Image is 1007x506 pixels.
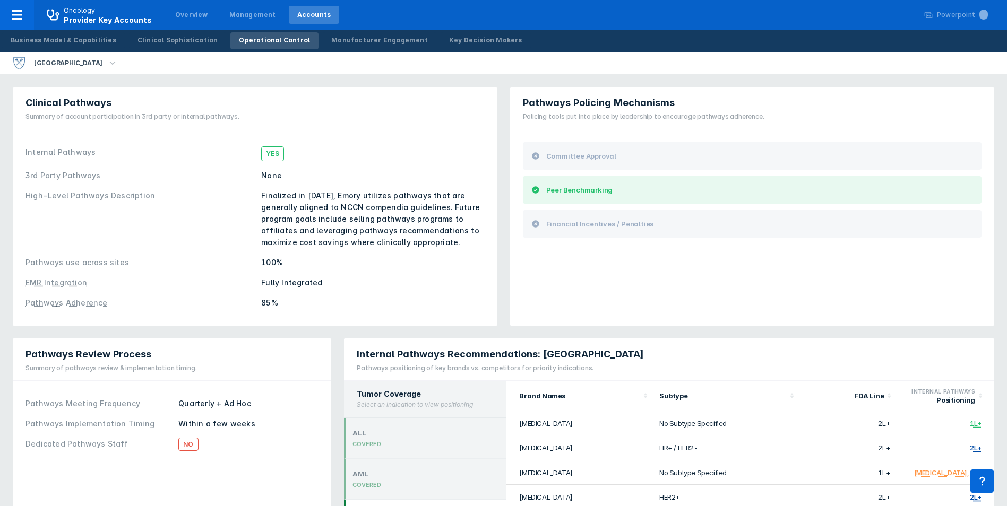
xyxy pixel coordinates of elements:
[289,6,340,24] a: Accounts
[903,396,975,404] div: Positioning
[64,6,96,15] p: Oncology
[178,438,198,451] span: No
[221,6,285,24] a: Management
[25,146,255,161] div: Internal Pathways
[25,438,172,450] div: Dedicated Pathways Staff
[331,36,428,45] div: Manufacturer Engagement
[914,468,982,477] div: [MEDICAL_DATA], 2L+
[11,36,116,45] div: Business Model & Capabilities
[653,435,799,460] td: HR+ / HER2-
[937,10,988,20] div: Powerpoint
[25,278,87,287] div: EMR Integration
[261,190,484,248] div: Finalized in [DATE], Emory utilizes pathways that are generally aligned to NCCN compendia guideli...
[357,363,644,373] div: Pathways positioning of key brands vs. competitors for priority indications.
[352,429,381,437] div: ALL
[30,56,107,71] div: [GEOGRAPHIC_DATA]
[261,170,484,181] div: None
[357,400,493,409] h3: Select an indication to view positioning
[261,297,484,309] div: 85%
[230,32,319,49] a: Operational Control
[519,391,640,400] div: Brand Names
[506,435,653,460] td: [MEDICAL_DATA]
[970,493,982,502] div: 2L+
[903,387,975,396] div: Internal Pathways
[25,363,197,373] div: Summary of pathways review & implementation timing.
[523,97,675,109] span: Pathways Policing Mechanisms
[25,112,239,121] div: Summary of account participation in 3rd party or internal pathways.
[970,469,994,493] div: Contact Support
[25,418,172,430] div: Pathways Implementation Timing
[261,257,484,268] div: 100%
[970,444,982,452] div: 2L+
[25,298,108,307] div: Pathways Adherence
[357,389,493,398] h2: Tumor Coverage
[546,151,616,161] span: Committee Approval
[25,398,172,409] div: Pathways Meeting Frequency
[441,32,531,49] a: Key Decision Makers
[352,481,381,488] div: COVERED
[449,36,522,45] div: Key Decision Makers
[25,257,255,268] div: Pathways use across sites
[653,460,799,485] td: No Subtype Specified
[323,32,436,49] a: Manufacturer Engagement
[2,32,125,49] a: Business Model & Capabilities
[64,15,152,24] span: Provider Key Accounts
[178,398,319,409] div: Quarterly + Ad Hoc
[799,411,897,435] td: 2L+
[546,185,613,195] span: Peer Benchmarking
[175,10,208,20] div: Overview
[297,10,331,20] div: Accounts
[970,419,982,428] div: 1L+
[25,348,151,361] span: Pathways Review Process
[799,460,897,485] td: 1L+
[137,36,218,45] div: Clinical Sophistication
[178,418,319,430] div: Within a few weeks
[167,6,217,24] a: Overview
[806,391,884,400] div: FDA Line
[506,411,653,435] td: [MEDICAL_DATA]
[523,112,764,121] div: Policing tools put into place by leadership to encourage pathways adherence.
[261,277,484,289] div: Fully Integrated
[25,97,111,109] span: Clinical Pathways
[229,10,276,20] div: Management
[13,57,25,69] img: emory
[799,435,897,460] td: 2L+
[653,411,799,435] td: No Subtype Specified
[261,146,284,161] div: Yes
[25,190,255,248] div: High-Level Pathways Description
[239,36,310,45] div: Operational Control
[659,391,787,400] div: Subtype
[546,219,655,229] span: Financial Incentives / Penalties
[25,170,255,181] div: 3rd Party Pathways
[352,440,381,448] div: COVERED
[352,469,381,478] div: AML
[357,348,644,361] span: Internal Pathways Recommendations: [GEOGRAPHIC_DATA]
[129,32,227,49] a: Clinical Sophistication
[506,460,653,485] td: [MEDICAL_DATA]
